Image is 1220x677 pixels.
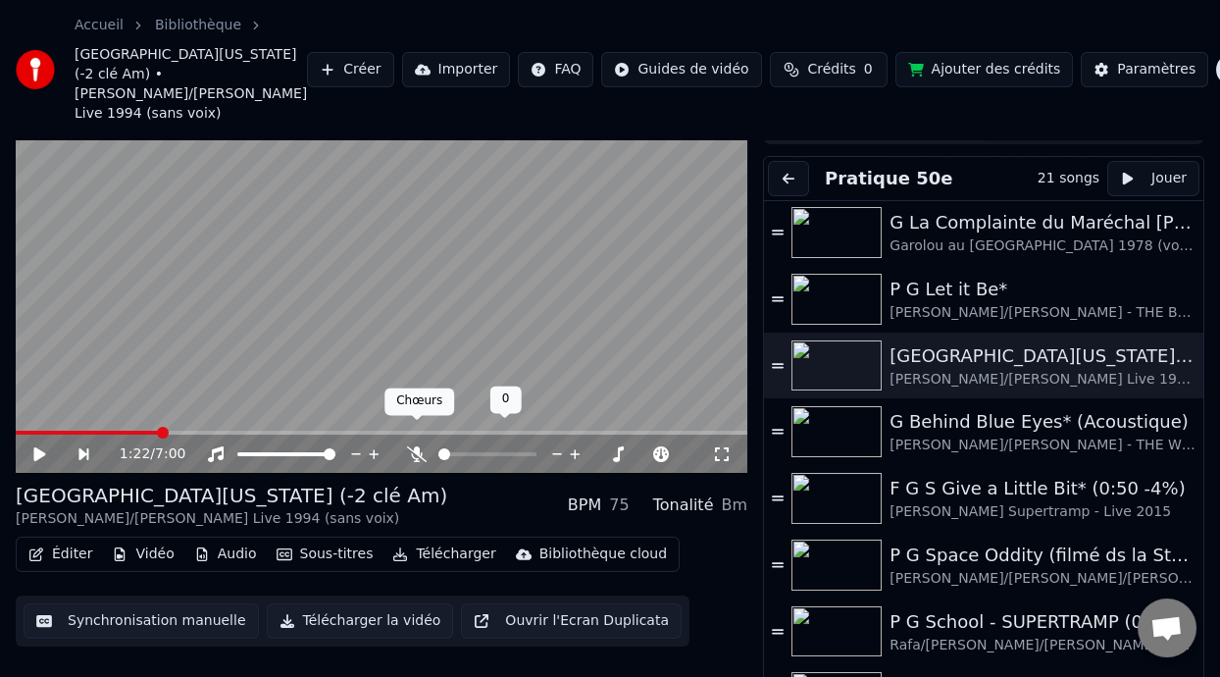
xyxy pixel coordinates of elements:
[518,52,593,87] button: FAQ
[539,545,667,564] div: Bibliothèque cloud
[21,541,100,568] button: Éditer
[609,494,629,517] div: 75
[16,509,447,529] div: [PERSON_NAME]/[PERSON_NAME] Live 1994 (sans voix)
[890,303,1195,323] div: [PERSON_NAME]/[PERSON_NAME] - THE BEATLES (sans voix)
[568,494,601,517] div: BPM
[890,342,1195,370] div: [GEOGRAPHIC_DATA][US_STATE] (-2 clé Am)
[890,475,1195,502] div: F G S Give a Little Bit* (0:50 -4%)
[120,444,150,464] span: 1:22
[384,541,503,568] button: Télécharger
[890,276,1195,303] div: P G Let it Be*
[890,608,1195,636] div: P G School - SUPERTRAMP (0:07 -5%)
[461,603,682,639] button: Ouvrir l'Ecran Duplicata
[890,636,1195,655] div: Rafa/[PERSON_NAME]/[PERSON_NAME]/[PERSON_NAME] Live [GEOGRAPHIC_DATA] voix 30%
[770,52,888,87] button: Crédits0
[267,603,454,639] button: Télécharger la vidéo
[104,541,181,568] button: Vidéo
[890,436,1195,455] div: [PERSON_NAME]/[PERSON_NAME] - THE WHO Live [GEOGRAPHIC_DATA][PERSON_NAME] 2022 sans voix
[307,52,393,87] button: Créer
[155,444,185,464] span: 7:00
[75,45,307,124] span: [GEOGRAPHIC_DATA][US_STATE] (-2 clé Am) • [PERSON_NAME]/[PERSON_NAME] Live 1994 (sans voix)
[402,52,511,87] button: Importer
[890,209,1195,236] div: G La Complainte du Maréchal [PERSON_NAME]
[16,50,55,89] img: youka
[1081,52,1208,87] button: Paramètres
[384,388,454,415] div: Chœurs
[1138,599,1196,657] a: Ouvrir le chat
[1038,169,1099,188] div: 21 songs
[890,370,1195,390] div: [PERSON_NAME]/[PERSON_NAME] Live 1994 (sans voix)
[75,16,124,35] a: Accueil
[186,541,265,568] button: Audio
[807,60,855,79] span: Crédits
[75,16,307,124] nav: breadcrumb
[890,502,1195,522] div: [PERSON_NAME] Supertramp - Live 2015
[120,444,167,464] div: /
[16,482,447,509] div: [GEOGRAPHIC_DATA][US_STATE] (-2 clé Am)
[721,494,747,517] div: Bm
[890,542,1195,569] div: P G Space Oddity (filmé ds la Station Spatiale Internationale)
[269,541,381,568] button: Sous-titres
[155,16,241,35] a: Bibliothèque
[890,408,1195,436] div: G Behind Blue Eyes* (Acoustique)
[895,52,1074,87] button: Ajouter des crédits
[24,603,259,639] button: Synchronisation manuelle
[601,52,761,87] button: Guides de vidéo
[1107,161,1199,196] button: Jouer
[890,569,1195,589] div: [PERSON_NAME]/[PERSON_NAME]/[PERSON_NAME] (Version de [PERSON_NAME]) voix 30%
[653,494,714,517] div: Tonalité
[1117,60,1195,79] div: Paramètres
[490,386,522,413] div: 0
[864,60,873,79] span: 0
[890,236,1195,256] div: Garolou au [GEOGRAPHIC_DATA] 1978 (voix 40%)
[817,165,960,192] button: Pratique 50e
